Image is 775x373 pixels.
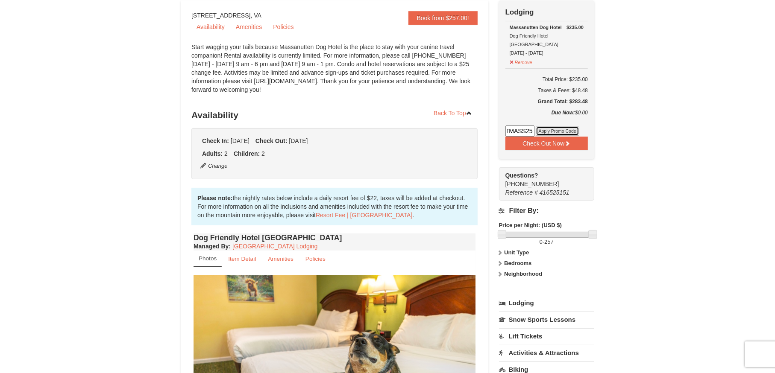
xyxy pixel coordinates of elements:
[234,150,260,157] strong: Children:
[223,251,261,267] a: Item Detail
[540,189,570,196] span: 416525151
[194,243,231,250] strong: :
[510,56,533,67] button: Remove
[567,23,584,32] strong: $235.00
[191,43,478,102] div: Start wagging your tails because Massanutten Dog Hotel is the place to stay with your canine trav...
[305,256,326,262] small: Policies
[552,110,575,116] strong: Due Now:
[499,295,594,311] a: Lodging
[544,239,554,245] span: 257
[191,107,478,124] h3: Availability
[499,328,594,344] a: Lift Tickets
[300,251,331,267] a: Policies
[505,75,588,84] h6: Total Price: $235.00
[197,195,232,201] strong: Please note:
[505,172,538,179] strong: Questions?
[261,150,265,157] span: 2
[289,137,308,144] span: [DATE]
[268,256,294,262] small: Amenities
[268,20,299,33] a: Policies
[499,222,562,228] strong: Price per Night: (USD $)
[510,23,584,57] div: Dog Friendly Hotel [GEOGRAPHIC_DATA] [DATE] - [DATE]
[232,243,317,250] a: [GEOGRAPHIC_DATA] Lodging
[316,212,412,219] a: Resort Fee | [GEOGRAPHIC_DATA]
[504,260,531,266] strong: Bedrooms
[536,126,579,136] button: Apply Promo Code
[510,25,562,30] strong: Massanutten Dog Hotel
[191,188,478,225] div: the nightly rates below include a daily resort fee of $22, taxes will be added at checkout. For m...
[194,243,229,250] span: Managed By
[224,150,228,157] span: 2
[499,345,594,361] a: Activities & Attractions
[191,20,230,33] a: Availability
[231,20,267,33] a: Amenities
[505,86,588,95] div: Taxes & Fees: $48.48
[200,161,228,171] button: Change
[504,271,542,277] strong: Neighborhood
[262,251,299,267] a: Amenities
[199,255,217,262] small: Photos
[505,189,538,196] span: Reference #
[408,11,478,25] a: Book from $257.00!
[505,137,588,150] button: Check Out Now
[202,150,223,157] strong: Adults:
[255,137,288,144] strong: Check Out:
[231,137,250,144] span: [DATE]
[505,8,534,16] strong: Lodging
[505,108,588,125] div: $0.00
[505,97,588,106] h5: Grand Total: $283.48
[499,207,594,215] h4: Filter By:
[194,251,222,267] a: Photos
[428,107,478,119] a: Back To Top
[540,239,543,245] span: 0
[228,256,256,262] small: Item Detail
[202,137,229,144] strong: Check In:
[505,171,579,187] span: [PHONE_NUMBER]
[499,312,594,327] a: Snow Sports Lessons
[504,249,529,256] strong: Unit Type
[194,233,476,242] h4: Dog Friendly Hotel [GEOGRAPHIC_DATA]
[499,238,594,246] label: -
